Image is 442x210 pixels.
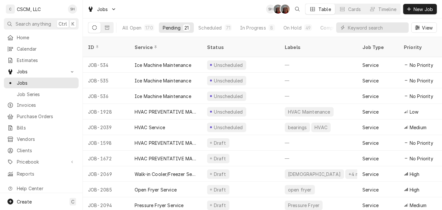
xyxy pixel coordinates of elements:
div: Open Fryer Service [135,186,177,193]
span: Low [410,108,418,115]
div: DV [281,5,290,14]
div: Table [318,6,331,13]
span: No Priority [410,140,433,146]
div: Ice Machine Maintenance [135,77,191,84]
span: Job Series [17,91,75,98]
div: Service [362,62,379,68]
div: Cards [348,6,361,13]
div: C [6,5,15,14]
div: — [280,57,357,73]
div: Completed [320,24,345,31]
div: open fryer [287,186,312,193]
a: Go to Jobs [4,66,79,77]
a: Invoices [4,100,79,110]
div: HVAC PREVENTATIVE MAINTENANCE [135,140,197,146]
span: Medium [410,124,426,131]
button: View [411,22,437,33]
span: Jobs [17,80,75,86]
div: Service [362,171,379,178]
div: 8 [270,24,274,31]
div: ID [88,44,123,51]
div: HVAC [314,124,328,131]
div: HVAC Maintenance [287,108,331,115]
div: — [280,73,357,88]
div: Draft [213,186,227,193]
span: New Job [412,6,434,13]
div: All Open [122,24,141,31]
button: Open search [292,4,303,14]
span: Bills [17,124,75,131]
span: Clients [17,147,75,154]
div: JOB-534 [83,57,129,73]
div: — [280,151,357,166]
a: Home [4,32,79,43]
div: Draft [213,155,227,162]
a: Calendar [4,43,79,54]
span: Pricebook [17,158,66,165]
span: Search anything [16,20,51,27]
div: 21 [184,24,189,31]
div: Pressure Fryer Service [135,202,184,209]
div: [DEMOGRAPHIC_DATA] [287,171,341,178]
div: CSCM, LLC [17,6,41,13]
div: 170 [145,24,153,31]
a: Go to Pricebook [4,156,79,167]
span: View [421,24,434,31]
span: No Priority [410,155,433,162]
span: Reports [17,170,75,177]
button: Search anythingCtrlK [4,18,79,30]
div: Service [362,124,379,131]
div: SH [266,5,275,14]
div: SH [68,5,77,14]
div: Walk-in Cooler/Freezer Service Call [135,171,197,178]
div: Service [135,44,195,51]
span: C [71,198,74,205]
a: Purchase Orders [4,111,79,122]
div: Draft [213,202,227,209]
span: No Priority [410,77,433,84]
div: DV [273,5,282,14]
span: High [410,186,420,193]
div: Timeline [378,6,396,13]
span: Ctrl [59,20,67,27]
span: High [410,171,420,178]
div: JOB-1672 [83,151,129,166]
div: Service [362,108,379,115]
div: 49 [305,24,311,31]
span: Invoices [17,102,75,108]
div: Dena Vecchetti's Avatar [281,5,290,14]
a: Estimates [4,55,79,66]
a: Job Series [4,89,79,100]
div: +4 more [348,171,367,178]
div: Status [207,44,273,51]
a: Bills [4,122,79,133]
div: HVAC PREVENTATIVE MAINTENANCE [135,155,197,162]
button: New Job [403,4,437,14]
div: Service [362,77,379,84]
div: — [280,135,357,151]
div: JOB-535 [83,73,129,88]
div: Serra Heyen's Avatar [266,5,275,14]
div: Service [362,155,379,162]
div: Unscheduled [213,108,244,115]
span: No Priority [410,62,433,68]
div: Service [362,93,379,100]
div: Priority [404,44,439,51]
div: Service [362,202,379,209]
div: JOB-536 [83,88,129,104]
div: Unscheduled [213,77,244,84]
span: Jobs [97,6,108,13]
div: Service [362,140,379,146]
div: Draft [213,171,227,178]
div: HVAC PREVENTATIVE MAINTENANCE [135,108,197,115]
div: Job Type [362,44,393,51]
span: Jobs [17,68,66,75]
div: Pending [163,24,181,31]
div: Ice Machine Maintenance [135,93,191,100]
span: Calendar [17,45,75,52]
div: Labels [285,44,352,51]
div: JOB-2085 [83,182,129,197]
div: Draft [213,140,227,146]
span: Help Center [17,185,75,192]
div: Ice Machine Maintenance [135,62,191,68]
